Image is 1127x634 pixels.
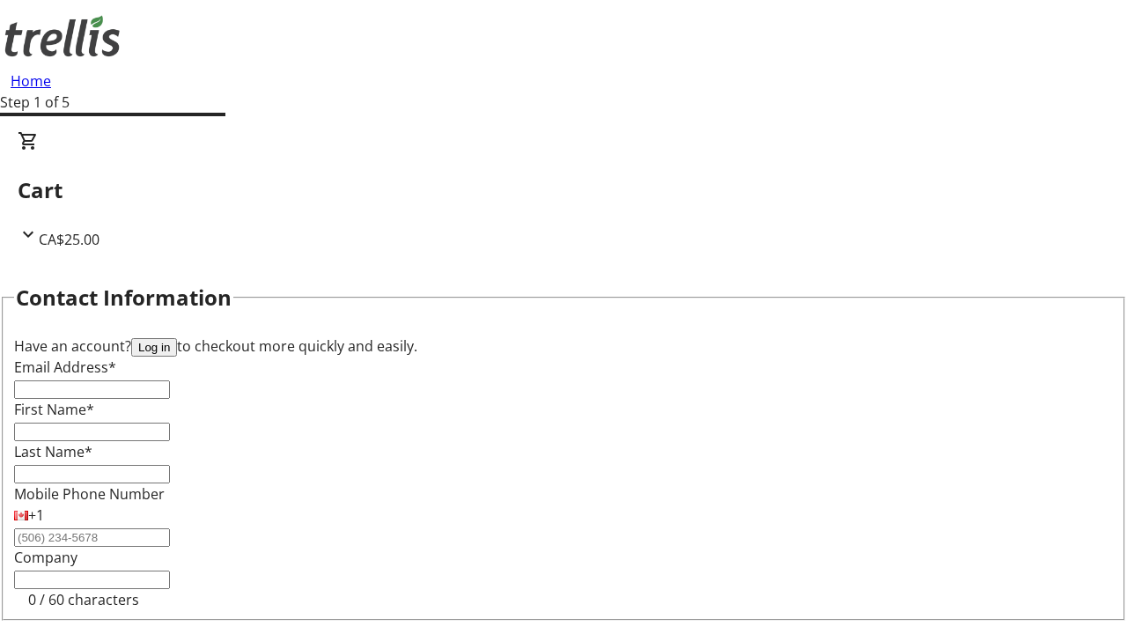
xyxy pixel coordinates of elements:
div: Have an account? to checkout more quickly and easily. [14,335,1113,357]
button: Log in [131,338,177,357]
span: CA$25.00 [39,230,99,249]
label: Last Name* [14,442,92,461]
label: Email Address* [14,358,116,377]
label: Mobile Phone Number [14,484,165,504]
input: (506) 234-5678 [14,528,170,547]
label: Company [14,548,77,567]
h2: Cart [18,174,1109,206]
div: CartCA$25.00 [18,130,1109,250]
tr-character-limit: 0 / 60 characters [28,590,139,609]
label: First Name* [14,400,94,419]
h2: Contact Information [16,282,232,313]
